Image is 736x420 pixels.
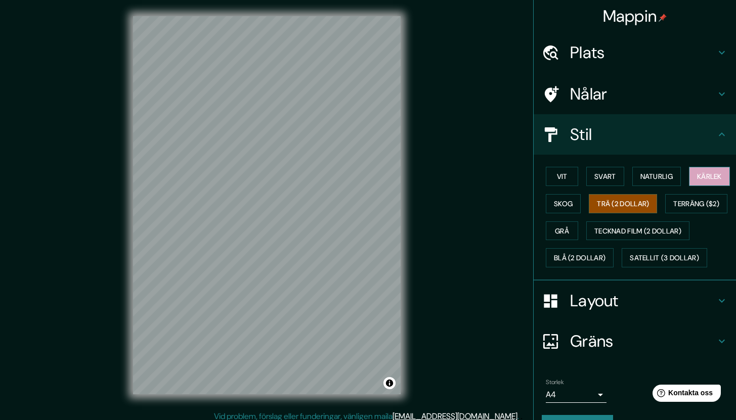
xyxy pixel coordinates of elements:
[594,172,616,181] font: Svart
[133,16,401,394] canvas: Karta
[570,124,592,145] font: Stil
[570,42,605,63] font: Plats
[646,381,725,409] iframe: Hjälp med widgetstartaren
[586,221,689,241] button: Tecknad film (2 dollar)
[546,167,578,186] button: Vit
[697,172,722,181] font: Kärlek
[546,387,607,403] div: A4
[665,194,727,213] button: Terräng ($2)
[546,389,556,400] font: A4
[534,74,736,114] div: Nålar
[632,167,681,186] button: Naturlig
[659,14,667,22] img: pin-icon.png
[557,172,568,181] font: Vit
[546,248,614,267] button: Blå (2 dollar)
[546,378,564,386] font: Storlek
[546,221,578,241] button: Grå
[640,172,673,181] font: Naturlig
[383,377,396,389] button: Växla tillskrivning
[555,226,569,236] font: Grå
[570,83,608,105] font: Nålar
[673,199,719,208] font: Terräng ($2)
[554,199,573,208] font: Skog
[570,290,619,311] font: Layout
[534,32,736,73] div: Plats
[534,281,736,321] div: Layout
[594,226,681,236] font: Tecknad film (2 dollar)
[622,248,707,267] button: Satellit (3 dollar)
[554,254,605,263] font: Blå (2 dollar)
[570,331,614,352] font: Gräns
[586,167,624,186] button: Svart
[630,254,699,263] font: Satellit (3 dollar)
[546,194,581,213] button: Skog
[589,194,657,213] button: Trä (2 dollar)
[597,199,649,208] font: Trä (2 dollar)
[534,114,736,155] div: Stil
[689,167,730,186] button: Kärlek
[534,321,736,361] div: Gräns
[603,6,657,27] font: Mappin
